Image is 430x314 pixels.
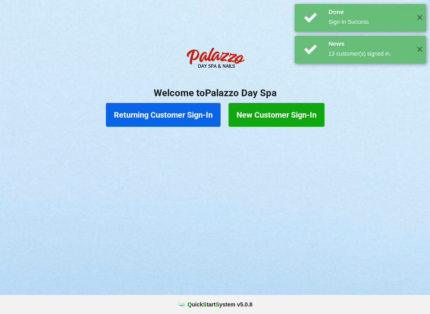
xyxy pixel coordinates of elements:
[188,301,192,308] span: Q
[203,301,207,308] span: S
[328,18,410,26] div: Sign-In Success
[183,43,247,75] img: PalazzoDaySpaNails-Logo.png
[178,300,186,308] img: favicon.ico
[215,301,219,308] span: S
[229,103,324,127] button: New Customer Sign-In
[328,50,410,58] div: 13 customer(s) signed in.
[106,103,221,127] button: Returning Customer Sign-In
[328,40,410,48] div: News
[328,8,410,16] div: Done
[188,300,252,308] b: uick tart ystem v 5.0.8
